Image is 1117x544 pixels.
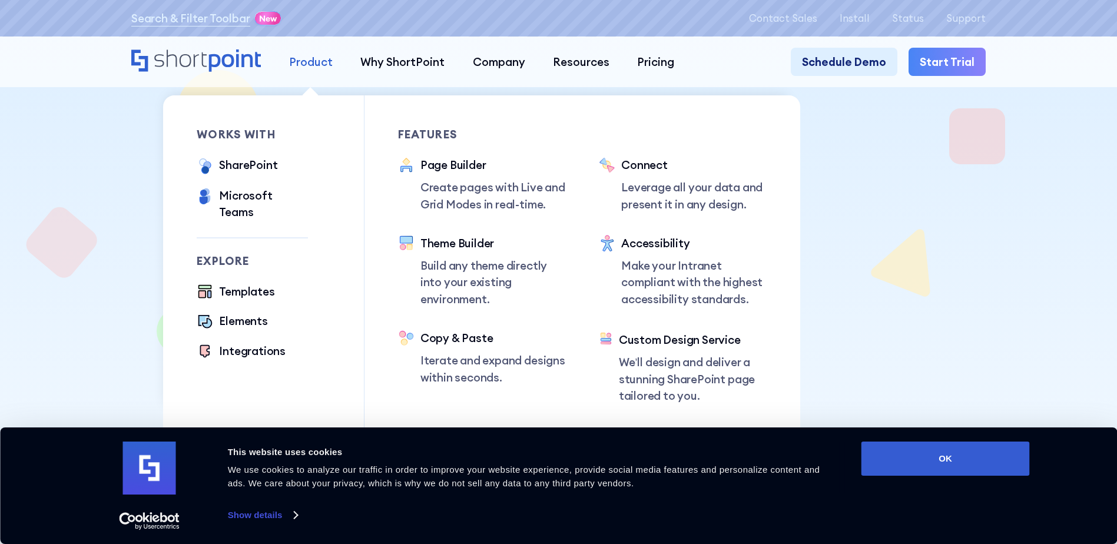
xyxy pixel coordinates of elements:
[459,48,539,75] a: Company
[624,48,688,75] a: Pricing
[946,12,986,24] a: Support
[228,465,820,488] span: We use cookies to analyze our traffic in order to improve your website experience, provide social...
[131,49,261,74] a: Home
[473,54,525,70] div: Company
[123,442,176,495] img: logo
[861,442,1030,476] button: OK
[228,506,297,524] a: Show details
[98,512,201,530] a: Usercentrics Cookiebot - opens in a new window
[228,445,835,459] div: This website uses cookies
[420,235,566,251] div: Theme Builder
[289,54,333,70] div: Product
[197,187,308,221] a: Microsoft Teams
[197,157,277,176] a: SharePoint
[791,48,897,75] a: Schedule Demo
[892,12,924,24] a: Status
[420,330,566,346] div: Copy & Paste
[398,129,566,140] div: Features
[553,54,609,70] div: Resources
[219,343,286,359] div: Integrations
[197,343,286,361] a: Integrations
[637,54,674,70] div: Pricing
[131,10,250,26] a: Search & Filter Toolbar
[840,12,870,24] a: Install
[420,179,566,213] p: Create pages with Live and Grid Modes in real-time.
[219,283,274,300] div: Templates
[197,256,308,267] div: Explore
[197,283,274,301] a: Templates
[621,235,767,251] div: Accessibility
[621,157,767,173] div: Connect
[197,313,267,331] a: Elements
[420,257,566,307] p: Build any theme directly into your existing environment.
[599,235,767,309] a: AccessibilityMake your Intranet compliant with the highest accessibility standards.
[219,187,308,221] div: Microsoft Teams
[347,48,459,75] a: Why ShortPoint
[420,352,566,386] p: Iterate and expand designs within seconds.
[599,157,767,213] a: ConnectLeverage all your data and present it in any design.
[621,179,767,213] p: Leverage all your data and present it in any design.
[275,48,346,75] a: Product
[619,354,767,404] p: We’ll design and deliver a stunning SharePoint page tailored to you.
[749,12,817,24] a: Contact Sales
[905,407,1117,544] div: Widget de chat
[360,54,445,70] div: Why ShortPoint
[219,313,267,329] div: Elements
[619,331,767,348] div: Custom Design Service
[420,157,566,173] div: Page Builder
[219,157,277,173] div: SharePoint
[621,257,767,307] p: Make your Intranet compliant with the highest accessibility standards.
[905,407,1117,544] iframe: Chat Widget
[599,331,767,404] a: Custom Design ServiceWe’ll design and deliver a stunning SharePoint page tailored to you.
[909,48,986,75] a: Start Trial
[539,48,623,75] a: Resources
[398,235,566,307] a: Theme BuilderBuild any theme directly into your existing environment.
[398,157,566,213] a: Page BuilderCreate pages with Live and Grid Modes in real-time.
[398,330,566,386] a: Copy & PasteIterate and expand designs within seconds.
[197,129,308,140] div: works with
